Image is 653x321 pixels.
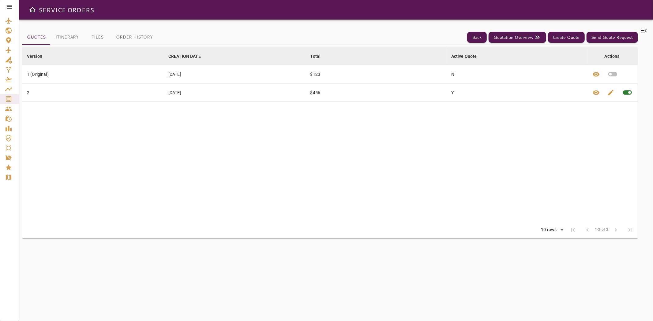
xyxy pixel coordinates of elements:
span: 1-2 of 2 [595,227,609,233]
div: Active Quote [451,53,477,60]
div: 10 rows [540,227,558,232]
span: This quote is already active [618,83,636,101]
td: N [446,65,587,83]
span: First Page [566,223,580,237]
h6: SERVICE ORDERS [39,5,94,15]
td: $123 [306,65,446,83]
div: basic tabs example [22,30,158,45]
button: View quote details [589,65,604,83]
button: View quote details [589,83,604,101]
span: visibility [593,71,600,78]
td: 2 [22,83,163,102]
span: Next Page [609,223,623,237]
div: CREATION DATE [168,53,201,60]
td: Y [446,83,587,102]
button: Send Quote Request [587,32,638,43]
div: Total [310,53,321,60]
td: $456 [306,83,446,102]
span: visibility [593,89,600,96]
td: 1 (Original) [22,65,163,83]
button: Edit quote [604,83,618,101]
button: Back [467,32,487,43]
button: Order History [111,30,158,45]
div: Version [27,53,42,60]
td: [DATE] [163,83,306,102]
button: Itinerary [51,30,84,45]
button: Set quote as active quote [604,65,622,83]
div: 10 rows [537,225,566,234]
span: Version [27,53,50,60]
button: Files [84,30,111,45]
span: Previous Page [580,223,595,237]
span: Total [310,53,329,60]
span: Active Quote [451,53,485,60]
span: Last Page [623,223,638,237]
button: Open drawer [26,4,39,16]
td: [DATE] [163,65,306,83]
button: Create Quote [548,32,585,43]
button: Quotation Overview [489,32,546,43]
span: edit [607,89,615,96]
span: CREATION DATE [168,53,209,60]
button: Quotes [22,30,51,45]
